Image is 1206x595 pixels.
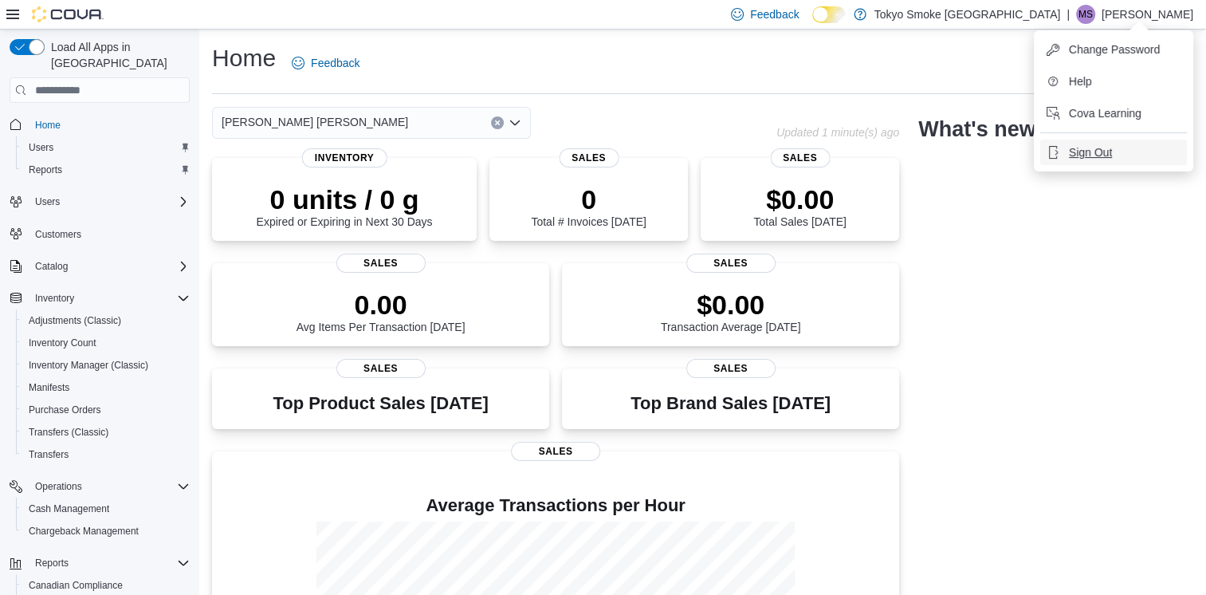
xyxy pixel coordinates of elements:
[22,499,190,518] span: Cash Management
[22,333,190,353] span: Inventory Count
[3,475,196,498] button: Operations
[35,292,74,305] span: Inventory
[22,378,190,397] span: Manifests
[29,554,190,573] span: Reports
[16,421,196,443] button: Transfers (Classic)
[336,254,426,273] span: Sales
[285,47,366,79] a: Feedback
[1040,140,1187,165] button: Sign Out
[686,359,776,378] span: Sales
[29,192,190,211] span: Users
[1076,5,1095,24] div: Melissa Simon
[3,552,196,574] button: Reports
[257,183,433,228] div: Expired or Expiring in Next 30 Days
[35,480,82,493] span: Operations
[22,138,60,157] a: Users
[1069,144,1112,160] span: Sign Out
[29,525,139,538] span: Chargeback Management
[29,289,81,308] button: Inventory
[16,443,196,466] button: Transfers
[29,404,101,416] span: Purchase Orders
[661,289,801,321] p: $0.00
[16,376,196,399] button: Manifests
[22,400,108,420] a: Purchase Orders
[22,522,190,541] span: Chargeback Management
[16,520,196,542] button: Chargeback Management
[812,23,813,24] span: Dark Mode
[630,394,831,413] h3: Top Brand Sales [DATE]
[29,314,121,327] span: Adjustments (Classic)
[29,579,123,592] span: Canadian Compliance
[29,257,74,276] button: Catalog
[29,289,190,308] span: Inventory
[1078,5,1093,24] span: MS
[297,289,466,333] div: Avg Items Per Transaction [DATE]
[16,309,196,332] button: Adjustments (Classic)
[22,311,128,330] a: Adjustments (Classic)
[1040,37,1187,62] button: Change Password
[29,426,108,439] span: Transfers (Classic)
[22,160,69,179] a: Reports
[3,255,196,278] button: Catalog
[3,191,196,213] button: Users
[29,192,66,211] button: Users
[273,394,488,413] h3: Top Product Sales [DATE]
[297,289,466,321] p: 0.00
[45,39,190,71] span: Load All Apps in [GEOGRAPHIC_DATA]
[35,260,68,273] span: Catalog
[29,257,190,276] span: Catalog
[22,400,190,420] span: Purchase Orders
[16,159,196,181] button: Reports
[35,557,69,569] span: Reports
[559,148,619,167] span: Sales
[753,183,846,228] div: Total Sales [DATE]
[32,6,104,22] img: Cova
[35,119,61,132] span: Home
[35,228,81,241] span: Customers
[3,223,196,246] button: Customers
[812,6,846,23] input: Dark Mode
[22,160,190,179] span: Reports
[29,224,190,244] span: Customers
[29,116,67,135] a: Home
[16,498,196,520] button: Cash Management
[1040,100,1187,126] button: Cova Learning
[753,183,846,215] p: $0.00
[750,6,799,22] span: Feedback
[918,116,1035,142] h2: What's new
[3,112,196,136] button: Home
[776,126,899,139] p: Updated 1 minute(s) ago
[225,496,886,515] h4: Average Transactions per Hour
[29,381,69,394] span: Manifests
[686,254,776,273] span: Sales
[1067,5,1070,24] p: |
[257,183,433,215] p: 0 units / 0 g
[22,576,129,595] a: Canadian Compliance
[1069,41,1160,57] span: Change Password
[509,116,521,129] button: Open list of options
[212,42,276,74] h1: Home
[302,148,387,167] span: Inventory
[22,378,76,397] a: Manifests
[29,164,62,176] span: Reports
[511,442,600,461] span: Sales
[29,554,75,573] button: Reports
[29,477,190,496] span: Operations
[1069,105,1141,121] span: Cova Learning
[16,399,196,421] button: Purchase Orders
[22,499,116,518] a: Cash Management
[16,332,196,354] button: Inventory Count
[311,55,359,71] span: Feedback
[29,448,69,461] span: Transfers
[531,183,646,228] div: Total # Invoices [DATE]
[22,356,190,375] span: Inventory Manager (Classic)
[491,116,504,129] button: Clear input
[222,112,408,132] span: [PERSON_NAME] [PERSON_NAME]
[29,114,190,134] span: Home
[29,225,88,244] a: Customers
[661,289,801,333] div: Transaction Average [DATE]
[770,148,830,167] span: Sales
[22,445,75,464] a: Transfers
[35,195,60,208] span: Users
[1040,69,1187,94] button: Help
